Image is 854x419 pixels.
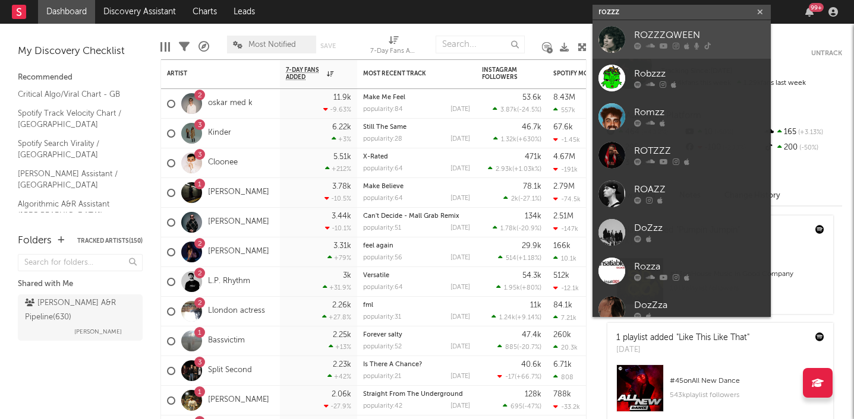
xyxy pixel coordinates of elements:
div: +79 % [327,254,351,262]
span: 514 [506,255,516,262]
span: 1.24k [499,315,515,321]
div: popularity: 42 [363,403,402,410]
span: +3.13 % [796,129,823,136]
span: -47 % [524,404,540,410]
div: [DATE] [450,166,470,172]
div: [DATE] [616,344,749,356]
div: My Discovery Checklist [18,45,143,59]
a: Versatile [363,272,389,279]
span: 695 [510,404,522,410]
div: -191k [553,166,578,173]
a: [PERSON_NAME] A&R Pipeline(630)[PERSON_NAME] [18,294,143,341]
div: Straight From The Underground [363,391,470,398]
div: [DATE] [450,284,470,291]
div: ROZZZQWEEN [634,28,765,43]
div: +13 % [329,343,351,351]
a: Spotify Track Velocity Chart / [GEOGRAPHIC_DATA] [18,107,131,131]
div: popularity: 21 [363,373,401,380]
span: +1.03k % [514,166,540,173]
div: 67.6k [553,123,573,131]
div: ROTZZZ [634,144,765,158]
div: [DATE] [450,373,470,380]
span: 1.95k [504,285,520,291]
div: Still The Same [363,124,470,131]
a: Critical Algo/Viral Chart - GB [18,88,131,101]
div: ( ) [497,373,541,380]
a: Bassvictim [208,336,245,346]
div: fml [363,302,470,309]
div: ( ) [503,195,541,202]
span: -17 [505,374,515,380]
button: 99+ [805,7,814,17]
div: 6.22k [332,123,351,131]
span: -27.1 % [520,196,540,202]
div: 166k [553,242,571,250]
div: ( ) [491,313,541,321]
a: Still The Same [363,124,406,131]
div: -10.1 % [325,224,351,232]
div: -9.63 % [323,106,351,113]
div: [PERSON_NAME] A&R Pipeline ( 630 ) [25,296,133,325]
div: [DATE] [450,195,470,202]
span: +9.14 % [517,315,540,321]
div: [DATE] [450,225,470,231]
div: [DATE] [450,136,470,142]
div: 3.78k [332,183,351,191]
div: ( ) [488,165,541,173]
div: 6.71k [553,361,572,369]
a: Spotify Search Virality / [GEOGRAPHIC_DATA] [18,137,131,161]
div: Robzzz [634,67,765,81]
div: Is There A Chance? [363,361,470,368]
div: 11k [530,301,541,309]
div: ( ) [493,224,541,232]
span: +80 % [522,285,540,291]
div: 134k [525,212,541,220]
div: Instagram Followers [482,66,524,81]
div: Romzz [634,106,765,120]
span: 1.32k [501,137,516,143]
div: -12.1k [553,284,579,292]
div: Edit Columns [160,30,170,64]
div: 53.6k [522,94,541,101]
div: 1 playlist added [616,332,749,344]
div: 2.26k [332,301,351,309]
div: # 45 on All New Dance [670,374,824,388]
span: 2k [511,196,518,202]
div: -147k [553,225,578,233]
div: -74.5k [553,195,581,203]
div: Make Believe [363,183,470,190]
div: 557k [553,106,575,114]
div: 4.67M [553,153,575,161]
div: Folders [18,234,52,248]
div: Rozza [634,260,765,274]
div: 47.4k [522,331,541,339]
button: Save [320,43,336,49]
div: 808 [553,373,573,381]
a: Llondon actress [208,306,265,316]
div: -10.5 % [324,195,351,202]
div: Make Me Feel [363,94,470,101]
div: popularity: 51 [363,225,401,231]
span: 2.93k [496,166,512,173]
div: X-Rated [363,154,470,160]
div: 10.1k [553,255,576,262]
div: 2.23k [333,361,351,369]
div: [DATE] [450,255,470,261]
span: -50 % [798,145,818,151]
a: Can't Decide - Mall Grab Remix [363,213,459,220]
a: Kinder [208,128,231,138]
a: Make Me Feel [363,94,405,101]
span: [PERSON_NAME] [74,325,122,339]
button: Untrack [811,47,842,59]
div: popularity: 64 [363,166,403,172]
div: 2.51M [553,212,573,220]
span: 3.87k [500,107,517,113]
div: 29.9k [522,242,541,250]
div: 200 [763,140,842,155]
span: 1.78k [500,226,516,232]
a: ROZZZQWEEN [593,20,771,59]
span: -20.7 % [519,344,540,351]
span: +66.7 % [516,374,540,380]
a: [PERSON_NAME] [208,217,269,227]
input: Search for artists [593,5,771,20]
